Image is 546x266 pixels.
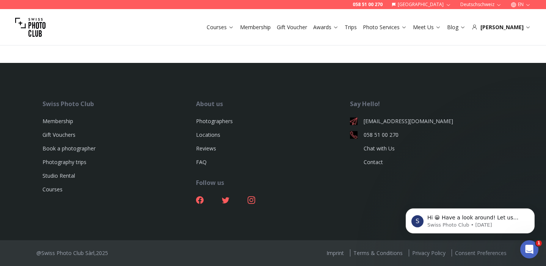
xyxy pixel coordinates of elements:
[42,117,73,125] a: Membership
[452,249,510,257] a: Consent Preferences
[274,22,310,33] button: Gift Voucher
[196,99,350,108] div: About us
[345,23,357,31] a: Trips
[313,23,339,31] a: Awards
[36,249,108,257] div: @Swiss Photo Club Sàrl, 2025
[444,22,469,33] button: Blog
[196,131,220,138] a: Locations
[353,2,383,8] a: 058 51 00 270
[310,22,342,33] button: Awards
[350,249,406,257] a: Terms & Conditions
[360,22,410,33] button: Photo Services
[409,249,449,257] a: Privacy Policy
[536,240,542,246] span: 1
[363,23,407,31] a: Photo Services
[410,22,444,33] button: Meet Us
[207,23,234,31] a: Courses
[42,172,75,179] a: Studio Rental
[520,240,538,258] iframe: Intercom live chat
[350,145,504,152] a: Chat with Us
[15,12,45,42] img: Swiss photo club
[350,117,504,125] a: [EMAIL_ADDRESS][DOMAIN_NAME]
[277,23,307,31] a: Gift Voucher
[323,249,347,257] a: Imprint
[447,23,466,31] a: Blog
[196,178,350,187] div: Follow us
[413,23,441,31] a: Meet Us
[42,99,196,108] div: Swiss Photo Club
[342,22,360,33] button: Trips
[42,131,75,138] a: Gift Vouchers
[42,145,96,152] a: Book a photographer
[240,23,271,31] a: Membership
[350,99,504,108] div: Say Hello!
[42,158,86,166] a: Photography trips
[42,186,63,193] a: Courses
[196,158,207,166] a: FAQ
[350,131,504,139] a: 058 51 00 270
[196,117,233,125] a: Photographers
[394,192,546,246] iframe: Intercom notifications message
[350,158,504,166] a: Contact
[237,22,274,33] button: Membership
[472,23,531,31] div: [PERSON_NAME]
[204,22,237,33] button: Courses
[196,145,216,152] a: Reviews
